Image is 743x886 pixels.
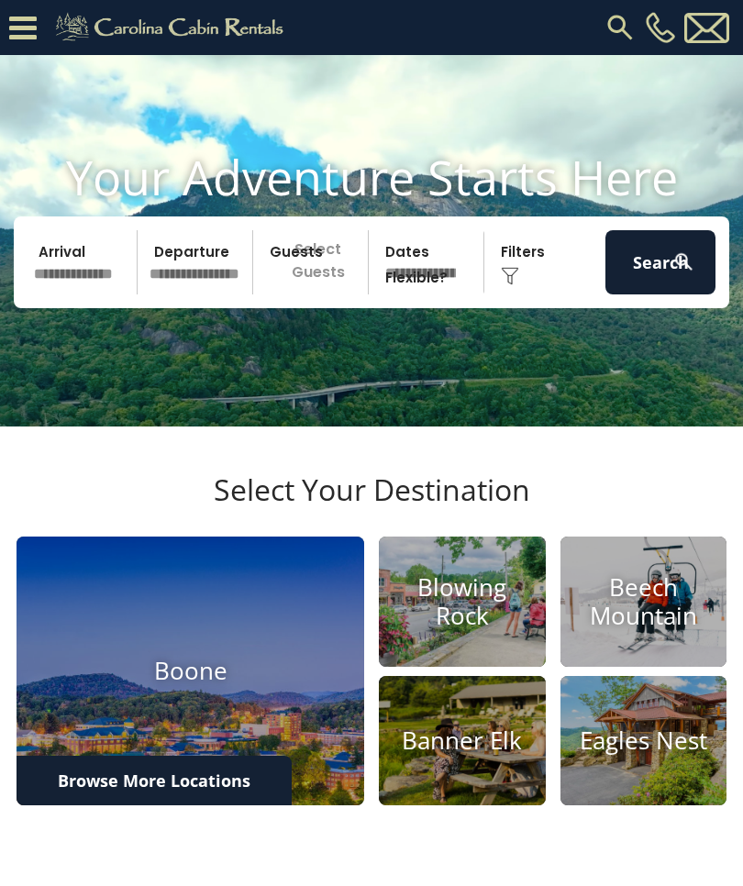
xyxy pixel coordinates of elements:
[259,230,368,294] p: Select Guests
[604,11,637,44] img: search-regular.svg
[379,676,546,806] a: Banner Elk
[379,573,546,630] h4: Blowing Rock
[379,726,546,755] h4: Banner Elk
[14,472,729,537] h3: Select Your Destination
[560,676,727,806] a: Eagles Nest
[17,657,364,685] h4: Boone
[17,756,292,805] a: Browse More Locations
[560,537,727,667] a: Beech Mountain
[605,230,715,294] button: Search
[379,537,546,667] a: Blowing Rock
[641,12,680,43] a: [PHONE_NUMBER]
[672,250,695,273] img: search-regular-white.png
[17,537,364,805] a: Boone
[560,573,727,630] h4: Beech Mountain
[501,267,519,285] img: filter--v1.png
[560,726,727,755] h4: Eagles Nest
[14,149,729,205] h1: Your Adventure Starts Here
[46,9,299,46] img: Khaki-logo.png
